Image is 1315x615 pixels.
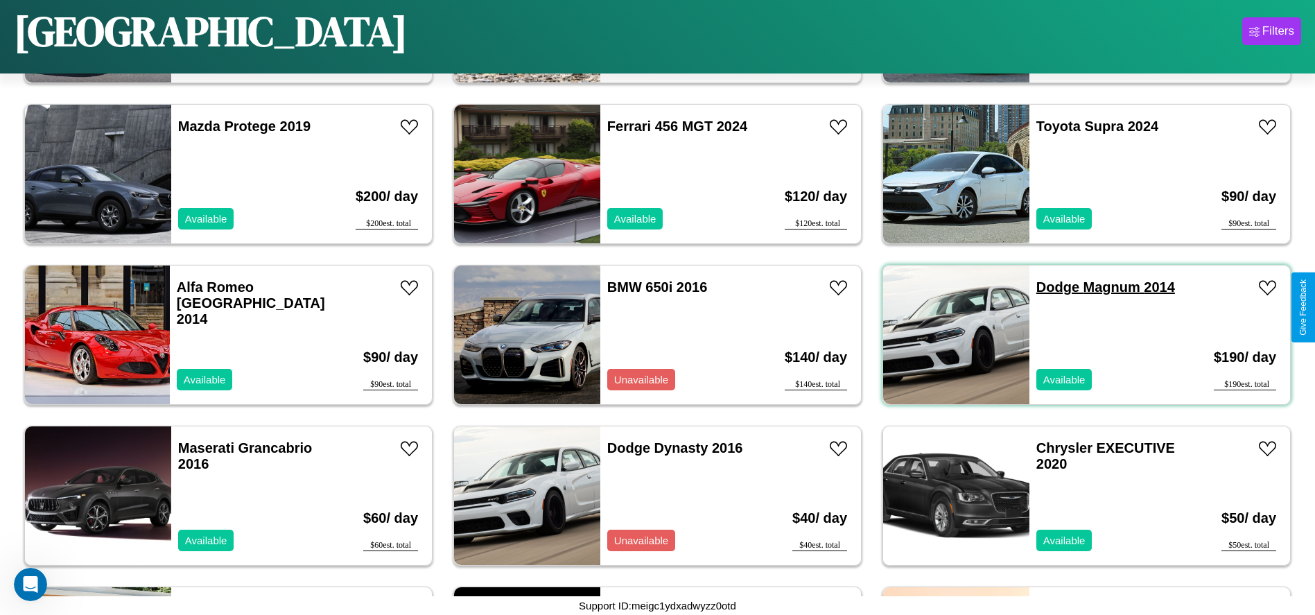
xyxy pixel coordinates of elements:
p: Available [1043,209,1086,228]
a: Dodge Magnum 2014 [1036,279,1175,295]
a: BMW 650i 2016 [607,279,708,295]
h3: $ 120 / day [785,175,847,218]
h1: [GEOGRAPHIC_DATA] [14,3,408,60]
iframe: Intercom live chat [14,568,47,601]
div: $ 60 est. total [363,540,418,551]
a: Toyota Supra 2024 [1036,119,1158,134]
a: Dodge Dynasty 2016 [607,440,743,456]
div: $ 190 est. total [1214,379,1276,390]
h3: $ 90 / day [1221,175,1276,218]
h3: $ 50 / day [1221,496,1276,540]
div: $ 40 est. total [792,540,847,551]
div: $ 120 est. total [785,218,847,229]
h3: $ 200 / day [356,175,418,218]
div: $ 140 est. total [785,379,847,390]
p: Support ID: meigc1ydxadwyzz0otd [579,596,736,615]
h3: $ 90 / day [363,336,418,379]
p: Available [185,531,227,550]
h3: $ 190 / day [1214,336,1276,379]
div: $ 90 est. total [363,379,418,390]
div: $ 200 est. total [356,218,418,229]
p: Available [1043,370,1086,389]
div: Give Feedback [1298,279,1308,336]
div: $ 50 est. total [1221,540,1276,551]
p: Available [1043,531,1086,550]
p: Available [614,209,656,228]
div: Filters [1262,24,1294,38]
h3: $ 40 / day [792,496,847,540]
div: $ 90 est. total [1221,218,1276,229]
a: Chrysler EXECUTIVE 2020 [1036,440,1175,471]
h3: $ 60 / day [363,496,418,540]
a: Ferrari 456 MGT 2024 [607,119,747,134]
a: Maserati Grancabrio 2016 [178,440,312,471]
button: Filters [1242,17,1301,45]
a: Mazda Protege 2019 [178,119,311,134]
p: Available [184,370,226,389]
p: Unavailable [614,531,668,550]
a: Alfa Romeo [GEOGRAPHIC_DATA] 2014 [177,279,325,327]
h3: $ 140 / day [785,336,847,379]
p: Unavailable [614,370,668,389]
p: Available [185,209,227,228]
